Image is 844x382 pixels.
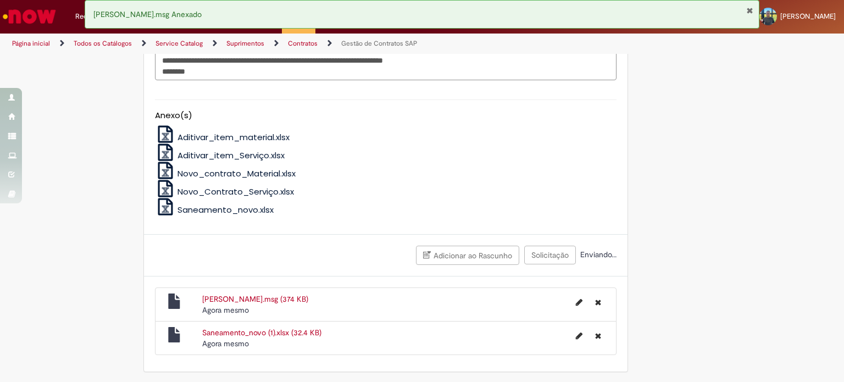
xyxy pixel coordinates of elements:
[155,186,295,197] a: Novo_Contrato_Serviço.xlsx
[12,39,50,48] a: Página inicial
[155,204,274,215] a: Saneamento_novo.xlsx
[177,204,274,215] span: Saneamento_novo.xlsx
[155,29,617,81] textarea: Descrição
[202,294,308,304] a: [PERSON_NAME].msg (374 KB)
[155,150,285,161] a: Aditivar_item_Serviço.xlsx
[177,150,285,161] span: Aditivar_item_Serviço.xlsx
[8,34,554,54] ul: Trilhas de página
[288,39,318,48] a: Contratos
[156,39,203,48] a: Service Catalog
[155,111,617,120] h5: Anexo(s)
[177,168,296,179] span: Novo_contrato_Material.xlsx
[746,6,753,15] button: Fechar Notificação
[202,328,321,337] a: Saneamento_novo (1).xlsx (32.4 KB)
[155,168,296,179] a: Novo_contrato_Material.xlsx
[226,39,264,48] a: Suprimentos
[341,39,417,48] a: Gestão de Contratos SAP
[202,339,249,348] span: Agora mesmo
[569,327,589,345] button: Editar nome de arquivo Saneamento_novo (1).xlsx
[155,131,290,143] a: Aditivar_item_material.xlsx
[780,12,836,21] span: [PERSON_NAME]
[1,5,58,27] img: ServiceNow
[588,294,608,311] button: Excluir FERNANDA BENTO DE AGUIAR CORDEIRO.msg
[569,294,589,311] button: Editar nome de arquivo FERNANDA BENTO DE AGUIAR CORDEIRO.msg
[202,339,249,348] time: 29/09/2025 10:03:45
[202,305,249,315] span: Agora mesmo
[177,186,294,197] span: Novo_Contrato_Serviço.xlsx
[74,39,132,48] a: Todos os Catálogos
[578,250,617,259] span: Enviando...
[93,9,202,19] span: [PERSON_NAME].msg Anexado
[202,305,249,315] time: 29/09/2025 10:03:51
[75,11,114,22] span: Requisições
[177,131,290,143] span: Aditivar_item_material.xlsx
[588,327,608,345] button: Excluir Saneamento_novo (1).xlsx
